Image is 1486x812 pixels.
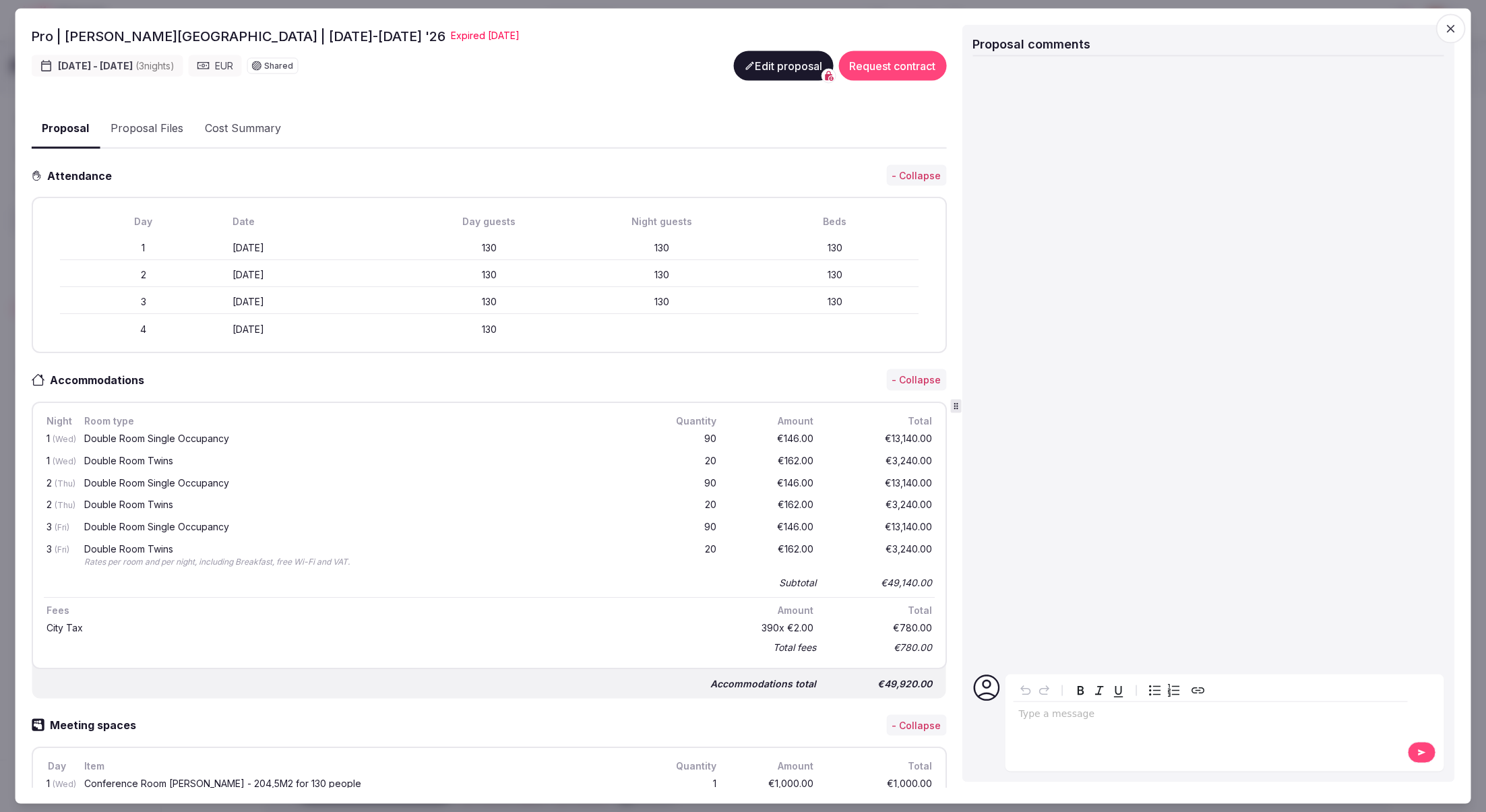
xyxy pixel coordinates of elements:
div: 90 [654,520,718,536]
div: 20 [654,453,718,470]
div: 130 [405,295,572,309]
div: Amount [729,414,815,429]
div: Amount [729,759,815,774]
button: - Collapse [886,164,946,186]
h3: Accommodations [44,372,158,388]
span: (Wed) [52,434,75,444]
div: €49,920.00 [827,674,935,693]
div: €780.00 [826,638,934,657]
div: Night [43,414,70,429]
span: (Wed) [52,456,75,466]
div: Item [81,759,643,774]
div: €13,140.00 [826,520,934,536]
div: 130 [751,268,918,282]
div: €3,240.00 [826,497,934,514]
span: (Thu) [54,500,75,510]
div: 130 [578,295,745,309]
div: 3 [43,520,70,536]
div: Day [59,214,226,228]
div: [DATE] [233,241,400,255]
button: Numbered list [1164,681,1183,700]
div: 130 [578,241,745,255]
div: 20 [654,542,718,571]
div: €13,140.00 [826,431,934,448]
button: Proposal [31,108,100,148]
div: 130 [405,322,572,336]
button: Cost Summary [194,109,292,148]
button: Create link [1188,681,1207,700]
div: Accommodations total [710,677,816,690]
div: 1 [43,431,70,448]
div: 3 [59,295,226,309]
div: 130 [405,268,572,282]
div: Quantity [654,759,718,774]
div: 20 [654,497,718,514]
div: EUR [188,55,241,76]
div: [DATE] [233,295,400,309]
span: (Wed) [52,779,75,789]
div: €146.00 [729,520,815,536]
div: 1 [654,776,718,793]
div: Date [233,214,400,228]
div: editable markdown [1013,702,1407,729]
div: Night guests [578,214,745,228]
div: Conference Room [PERSON_NAME] - 204,5M2 for 130 people [84,779,640,788]
span: [DATE] - [DATE] [58,59,175,73]
div: Beds [751,214,918,228]
div: [DATE] [233,268,400,282]
div: 4 [59,322,226,336]
div: €162.00 [729,453,815,470]
button: Bulleted list [1145,681,1164,700]
div: Double Room Twins [84,544,640,554]
span: Proposal comments [972,36,1090,51]
div: €162.00 [729,497,815,514]
div: 1 [43,776,70,793]
div: City Tax [46,623,716,633]
div: Day guests [405,214,572,228]
div: Total fees [772,641,815,654]
div: 390 x €2.00 [729,621,815,635]
div: Room type [81,414,643,429]
div: 2 [43,497,70,514]
div: 3 [43,542,70,571]
button: Italic [1090,681,1109,700]
div: 2 [43,475,70,492]
div: Day [43,759,70,774]
span: ( 3 night s ) [135,60,175,71]
div: 90 [654,431,718,448]
div: [DATE] [233,322,400,336]
div: €49,140.00 [826,573,934,592]
div: €1,000.00 [729,776,815,793]
div: Quantity [654,414,718,429]
div: 130 [405,241,572,255]
div: 130 [578,268,745,282]
div: 1 [43,453,70,470]
div: Double Room Twins [84,500,640,509]
div: 130 [751,295,918,309]
div: Amount [729,603,815,618]
button: Underline [1109,681,1127,700]
div: 1 [59,241,226,255]
div: Subtotal [778,575,815,589]
div: €13,140.00 [826,475,934,492]
div: Rates per room and per night, including Breakfast, free Wi-Fi and VAT. [84,557,640,568]
div: Double Room Single Occupancy [84,522,640,532]
span: (Fri) [54,522,69,532]
button: Proposal Files [100,109,194,148]
h3: Meeting spaces [44,717,150,733]
span: (Fri) [54,544,69,555]
div: €3,240.00 [826,542,934,571]
div: €146.00 [729,475,815,492]
button: Edit proposal [733,51,833,80]
h3: Attendance [42,167,123,183]
div: €146.00 [729,431,815,448]
div: Double Room Single Occupancy [84,478,640,487]
button: Bold [1071,681,1090,700]
div: Total [826,603,934,618]
span: Shared [264,61,293,69]
div: 90 [654,475,718,492]
div: Double Room Single Occupancy [84,434,640,443]
div: €1,000.00 [826,776,934,793]
div: 130 [751,241,918,255]
div: Expire d [DATE] [451,29,520,42]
